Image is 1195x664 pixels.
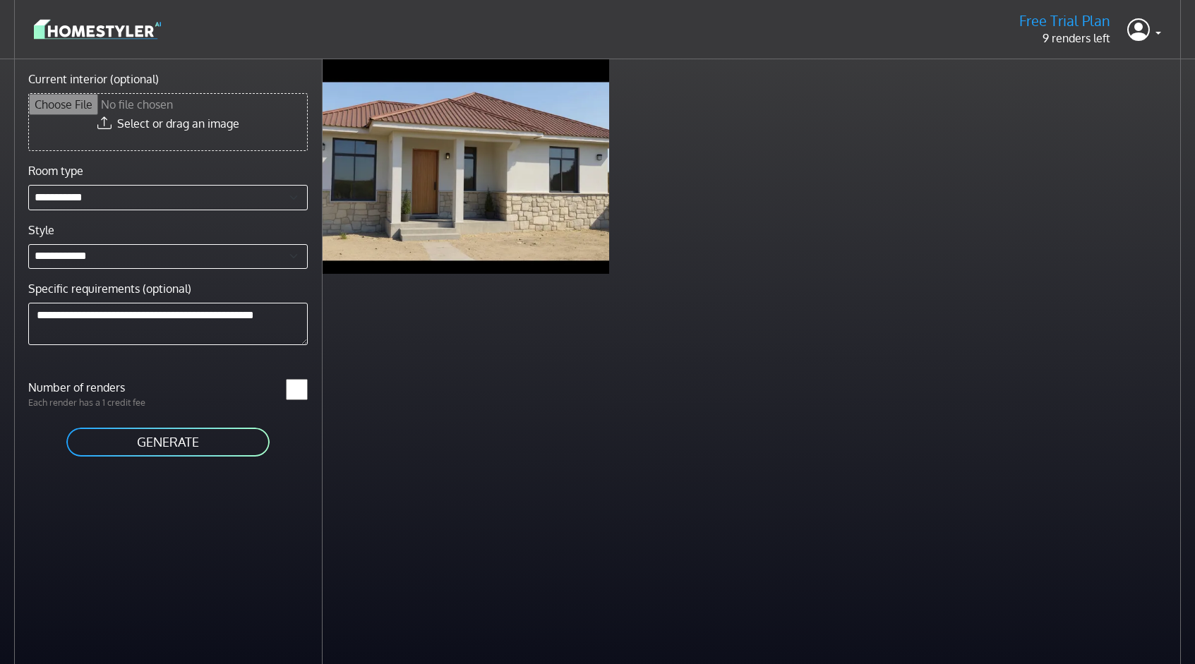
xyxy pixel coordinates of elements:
p: Each render has a 1 credit fee [20,396,168,409]
button: GENERATE [65,426,271,458]
label: Style [28,222,54,239]
label: Number of renders [20,379,168,396]
label: Specific requirements (optional) [28,280,191,297]
p: 9 renders left [1019,30,1110,47]
h5: Free Trial Plan [1019,12,1110,30]
label: Current interior (optional) [28,71,159,87]
label: Room type [28,162,83,179]
img: logo-3de290ba35641baa71223ecac5eacb59cb85b4c7fdf211dc9aaecaaee71ea2f8.svg [34,17,161,42]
